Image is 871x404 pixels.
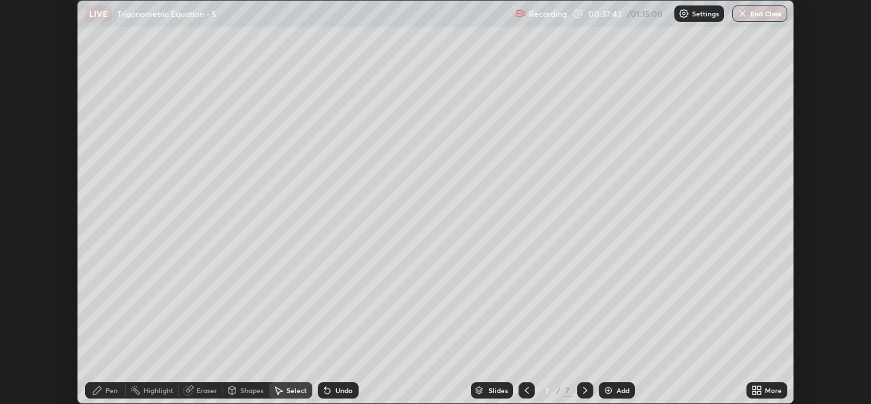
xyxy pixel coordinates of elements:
div: Add [617,387,629,394]
div: / [557,386,561,394]
div: 7 [540,386,554,394]
div: 7 [563,384,572,397]
div: Eraser [197,387,217,394]
div: Select [286,387,307,394]
div: More [765,387,782,394]
p: Settings [692,10,719,17]
div: Shapes [240,387,263,394]
div: Slides [489,387,508,394]
p: Recording [529,9,567,19]
p: Trigonometric Equation - 5 [117,8,216,19]
div: Pen [105,387,118,394]
div: Highlight [144,387,174,394]
button: End Class [732,5,787,22]
div: Undo [335,387,352,394]
img: end-class-cross [737,8,748,19]
img: recording.375f2c34.svg [515,8,526,19]
img: add-slide-button [603,385,614,396]
img: class-settings-icons [678,8,689,19]
p: LIVE [89,8,108,19]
